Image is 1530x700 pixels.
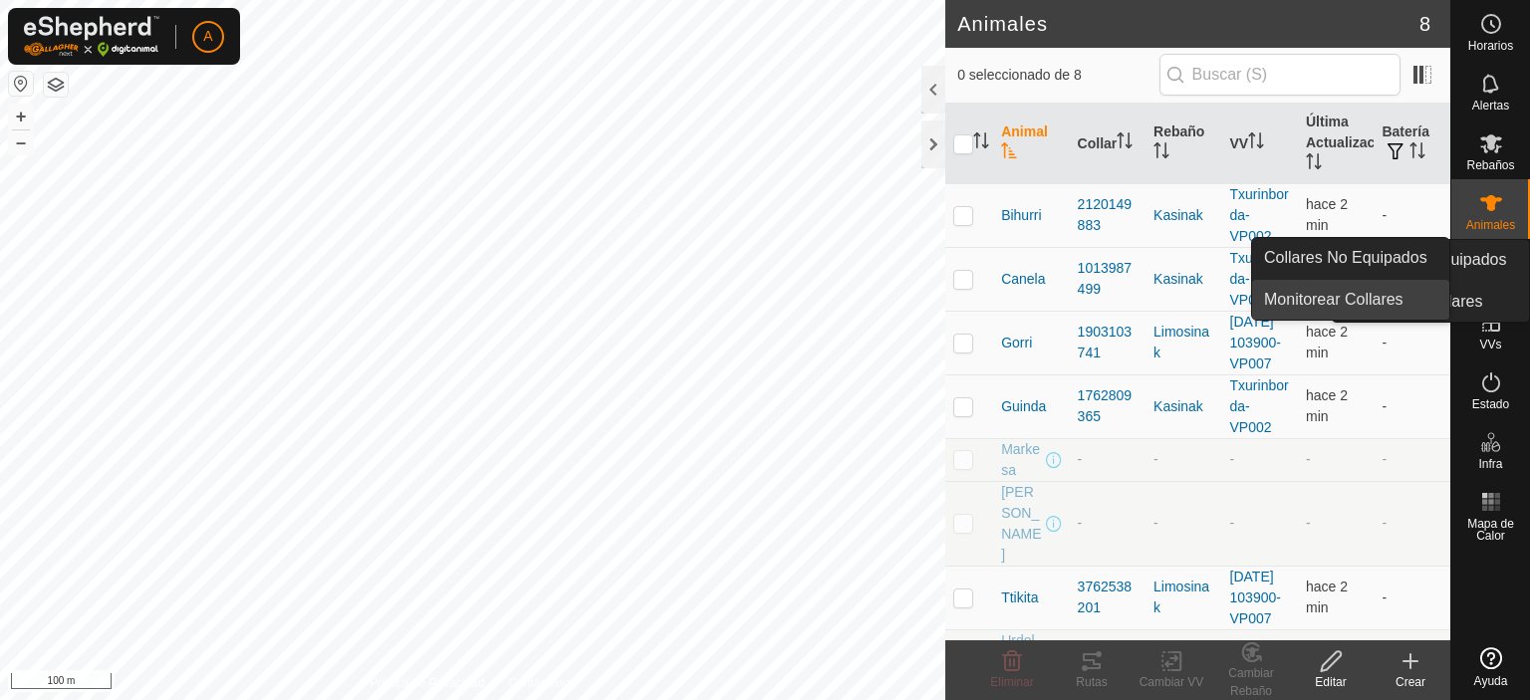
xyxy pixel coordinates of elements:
div: Kasinak [1153,205,1213,226]
div: Editar [1291,673,1371,691]
h2: Animales [957,12,1419,36]
div: 3762538201 [1078,577,1138,618]
img: Logo Gallagher [24,16,159,57]
div: Kasinak [1153,269,1213,290]
th: VV [1222,104,1298,184]
a: Txurinborda-VP002 [1230,250,1289,308]
div: - [1153,449,1213,470]
a: Txurinborda-VP002 [1230,186,1289,244]
p-sorticon: Activar para ordenar [1153,145,1169,161]
span: 29 ago 2025, 10:47 [1306,196,1348,233]
span: [PERSON_NAME] [1001,482,1041,566]
div: 2120149883 [1078,194,1138,236]
span: Horarios [1468,40,1513,52]
div: Rutas [1052,673,1132,691]
span: Ttikita [1001,587,1038,608]
div: 1762809365 [1078,385,1138,427]
p-sorticon: Activar para ordenar [1001,145,1017,161]
span: Mapa de Calor [1456,518,1525,542]
span: Alertas [1472,100,1509,112]
span: VVs [1479,339,1501,350]
td: - [1374,183,1450,247]
p-sorticon: Activar para ordenar [1409,145,1425,161]
td: - [1374,566,1450,629]
div: Cambiar VV [1132,673,1211,691]
p-sorticon: Activar para ordenar [1248,135,1264,151]
button: Capas del Mapa [44,73,68,97]
span: 8 [1419,9,1430,39]
span: Monitorear Collares [1264,288,1403,312]
span: Gorri [1001,333,1032,353]
div: - [1078,513,1138,534]
td: - [1374,374,1450,438]
span: Markesa [1001,439,1041,481]
a: [DATE] 103900-VP007 [1230,314,1281,371]
span: Collares No Equipados [1264,246,1427,270]
td: - [1374,481,1450,566]
span: A [203,26,212,47]
div: Kasinak [1153,396,1213,417]
span: Animales [1466,219,1515,231]
th: Última Actualización [1298,104,1374,184]
span: Rebaños [1466,159,1514,171]
span: Guinda [1001,396,1046,417]
p-sorticon: Activar para ordenar [1306,156,1322,172]
app-display-virtual-paddock-transition: - [1230,515,1235,531]
th: Batería [1374,104,1450,184]
a: Contáctenos [509,674,576,692]
span: Estado [1472,398,1509,410]
button: Restablecer Mapa [9,72,33,96]
button: + [9,105,33,128]
span: - [1306,515,1311,531]
td: - [1374,311,1450,374]
input: Buscar (S) [1159,54,1401,96]
p-sorticon: Activar para ordenar [1117,135,1133,151]
th: Animal [993,104,1069,184]
span: Infra [1478,458,1502,470]
span: 29 ago 2025, 10:47 [1306,324,1348,360]
th: Rebaño [1146,104,1221,184]
span: Bihurri [1001,205,1041,226]
app-display-virtual-paddock-transition: - [1230,451,1235,467]
span: Ayuda [1474,675,1508,687]
span: Urdola [1001,630,1041,672]
a: Txurinborda-VP002 [1230,377,1289,435]
div: - [1078,449,1138,470]
div: 1013987499 [1078,258,1138,300]
span: 0 seleccionado de 8 [957,65,1158,86]
span: - [1306,451,1311,467]
div: Limosinak [1153,577,1213,618]
span: 29 ago 2025, 10:47 [1306,579,1348,615]
a: Monitorear Collares [1252,280,1449,320]
div: 1903103741 [1078,322,1138,363]
div: Crear [1371,673,1450,691]
a: Política de Privacidad [370,674,484,692]
div: - [1153,513,1213,534]
p-sorticon: Activar para ordenar [973,135,989,151]
td: - [1374,629,1450,672]
a: Ayuda [1451,639,1530,695]
button: – [9,130,33,154]
td: - [1374,438,1450,481]
a: [DATE] 103900-VP007 [1230,569,1281,626]
div: Cambiar Rebaño [1211,664,1291,700]
span: 29 ago 2025, 10:47 [1306,387,1348,424]
span: Canela [1001,269,1045,290]
th: Collar [1070,104,1146,184]
a: Collares No Equipados [1252,238,1449,278]
div: Limosinak [1153,322,1213,363]
span: Eliminar [990,675,1033,689]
